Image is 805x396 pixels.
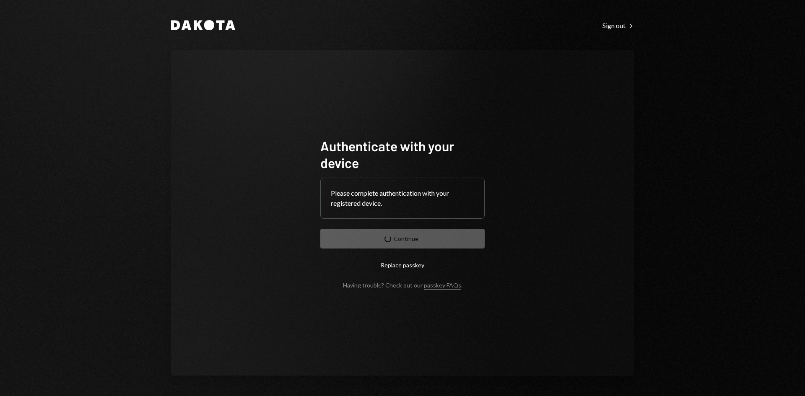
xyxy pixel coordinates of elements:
[320,255,485,275] button: Replace passkey
[424,282,461,290] a: passkey FAQs
[320,137,485,171] h1: Authenticate with your device
[343,282,462,289] div: Having trouble? Check out our .
[331,188,474,208] div: Please complete authentication with your registered device.
[602,21,634,30] a: Sign out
